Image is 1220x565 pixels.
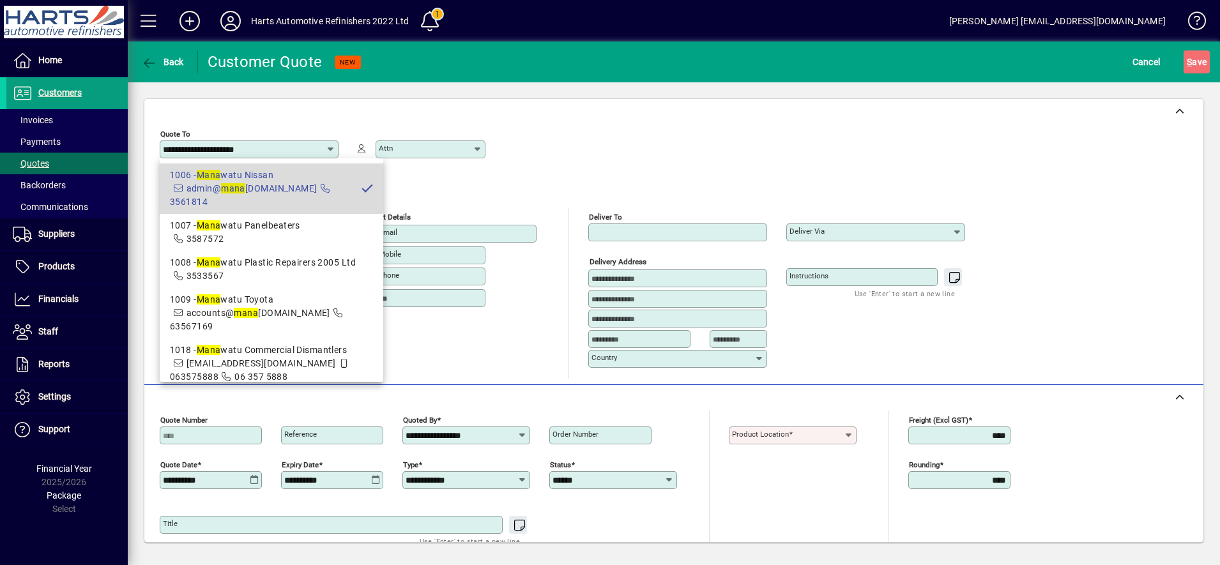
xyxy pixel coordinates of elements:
mat-label: Quote date [160,460,197,469]
a: Staff [6,316,128,348]
span: Cancel [1132,52,1161,72]
div: Harts Automotive Refinishers 2022 Ltd [251,11,409,31]
mat-label: Quoted by [403,415,437,424]
span: Suppliers [38,229,75,239]
div: Customer Quote [208,52,323,72]
span: NEW [340,58,356,66]
a: Reports [6,349,128,380]
button: Add [169,10,210,33]
span: Staff [38,326,58,336]
span: Backorders [13,180,66,190]
app-page-header-button: Back [128,50,198,73]
mat-label: Title [163,519,178,528]
mat-label: Attn [379,144,393,153]
a: Support [6,414,128,446]
a: Backorders [6,174,128,196]
mat-label: Country [163,308,188,317]
span: Invoices [13,115,53,125]
mat-label: Expiry date [282,460,319,469]
span: Financials [38,294,79,304]
span: Communications [13,202,88,212]
span: Financial Year [36,463,92,474]
span: ave [1187,52,1207,72]
mat-label: Order number [553,430,599,439]
span: Settings [38,391,71,402]
button: Back [138,50,187,73]
mat-label: Rounding [909,460,940,469]
mat-label: Instructions [789,271,828,280]
a: Knowledge Base [1178,3,1204,44]
mat-hint: Use 'Enter' to start a new line [855,286,955,301]
span: Support [38,424,70,434]
mat-label: Quote number [160,415,208,424]
mat-hint: Use 'Enter' to start a new line [420,534,520,548]
a: Home [6,45,128,77]
button: Cancel [1129,50,1164,73]
mat-label: Product location [732,430,789,439]
mat-label: Mobile [379,250,401,259]
span: Payments [13,137,61,147]
mat-label: Email [379,228,397,237]
span: Quotes [13,158,49,169]
mat-label: Deliver To [589,213,622,222]
button: Copy to Delivery address [321,203,342,223]
span: Customers [38,87,82,98]
a: Products [6,251,128,283]
button: Save [1184,50,1210,73]
div: [PERSON_NAME] [EMAIL_ADDRESS][DOMAIN_NAME] [949,11,1166,31]
a: Invoices [6,109,128,131]
a: Quotes [6,153,128,174]
mat-label: Quote To [160,130,190,139]
a: Suppliers [6,218,128,250]
span: Products [38,261,75,271]
mat-label: Type [403,460,418,469]
a: Communications [6,196,128,218]
a: Settings [6,381,128,413]
button: Profile [210,10,251,33]
span: Package [47,490,81,501]
span: Reports [38,359,70,369]
a: Payments [6,131,128,153]
mat-label: Deliver via [789,227,825,236]
mat-label: Status [550,460,571,469]
mat-label: Reference [284,430,317,439]
span: Home [38,55,62,65]
span: S [1187,57,1192,67]
a: Financials [6,283,128,315]
span: Back [141,57,184,67]
mat-label: Freight (excl GST) [909,415,968,424]
mat-label: Phone [379,271,399,280]
mat-label: Country [591,353,617,362]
